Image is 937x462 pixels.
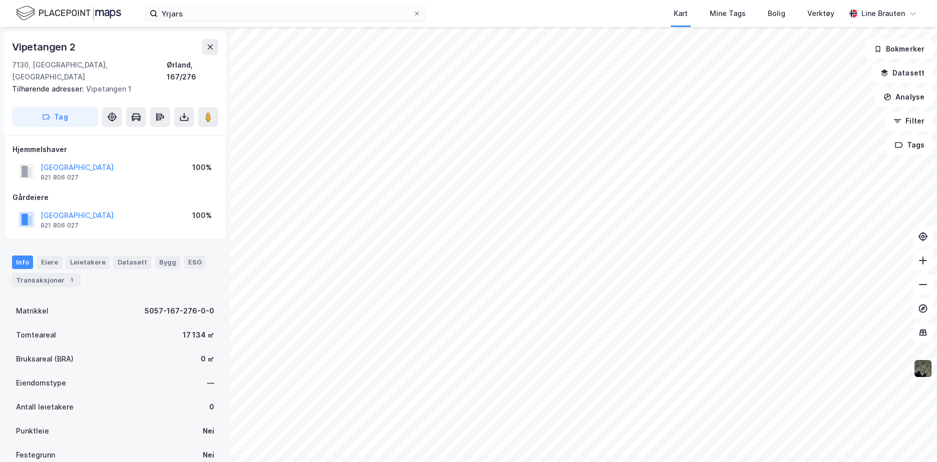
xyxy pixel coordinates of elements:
[66,255,110,268] div: Leietakere
[12,255,33,268] div: Info
[768,7,785,19] div: Bolig
[12,39,78,55] div: Vipetangen 2
[861,7,905,19] div: Line Brauten
[710,7,746,19] div: Mine Tags
[16,401,74,413] div: Antall leietakere
[807,7,834,19] div: Verktøy
[203,449,214,461] div: Nei
[12,273,81,287] div: Transaksjoner
[183,329,214,341] div: 17 134 ㎡
[184,255,206,268] div: ESG
[158,6,413,21] input: Søk på adresse, matrikkel, gårdeiere, leietakere eller personer
[887,414,937,462] div: Kontrollprogram for chat
[12,83,210,95] div: Vipetangen 1
[16,449,55,461] div: Festegrunn
[192,161,212,173] div: 100%
[12,59,167,83] div: 7130, [GEOGRAPHIC_DATA], [GEOGRAPHIC_DATA]
[16,353,74,365] div: Bruksareal (BRA)
[12,84,86,93] span: Tilhørende adresser:
[875,87,933,107] button: Analyse
[887,414,937,462] iframe: Chat Widget
[201,353,214,365] div: 0 ㎡
[114,255,151,268] div: Datasett
[209,401,214,413] div: 0
[12,107,98,127] button: Tag
[192,209,212,221] div: 100%
[37,255,62,268] div: Eiere
[865,39,933,59] button: Bokmerker
[145,305,214,317] div: 5057-167-276-0-0
[872,63,933,83] button: Datasett
[674,7,688,19] div: Kart
[16,305,49,317] div: Matrikkel
[16,329,56,341] div: Tomteareal
[41,221,79,229] div: 921 806 027
[41,173,79,181] div: 921 806 027
[885,111,933,131] button: Filter
[155,255,180,268] div: Bygg
[207,377,214,389] div: —
[203,425,214,437] div: Nei
[16,377,66,389] div: Eiendomstype
[13,191,218,203] div: Gårdeiere
[16,425,49,437] div: Punktleie
[67,275,77,285] div: 1
[167,59,218,83] div: Ørland, 167/276
[913,359,932,378] img: 9k=
[13,143,218,155] div: Hjemmelshaver
[886,135,933,155] button: Tags
[16,4,121,22] img: logo.f888ab2527a4732fd821a326f86c7f29.svg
